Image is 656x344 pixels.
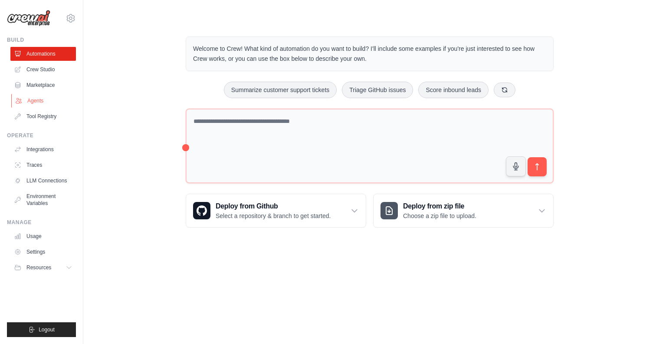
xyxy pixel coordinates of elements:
[10,47,76,61] a: Automations
[10,158,76,172] a: Traces
[10,174,76,188] a: LLM Connections
[10,142,76,156] a: Integrations
[342,82,413,98] button: Triage GitHub issues
[11,94,77,108] a: Agents
[216,201,331,212] h3: Deploy from Github
[10,109,76,123] a: Tool Registry
[7,322,76,337] button: Logout
[193,44,546,64] p: Welcome to Crew! What kind of automation do you want to build? I'll include some examples if you'...
[10,245,76,259] a: Settings
[10,229,76,243] a: Usage
[613,302,656,344] iframe: Chat Widget
[7,132,76,139] div: Operate
[10,63,76,76] a: Crew Studio
[7,219,76,226] div: Manage
[403,212,476,220] p: Choose a zip file to upload.
[7,36,76,43] div: Build
[10,189,76,210] a: Environment Variables
[26,264,51,271] span: Resources
[418,82,489,98] button: Score inbound leads
[10,78,76,92] a: Marketplace
[39,326,55,333] span: Logout
[224,82,337,98] button: Summarize customer support tickets
[7,10,50,26] img: Logo
[216,212,331,220] p: Select a repository & branch to get started.
[10,261,76,275] button: Resources
[403,201,476,212] h3: Deploy from zip file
